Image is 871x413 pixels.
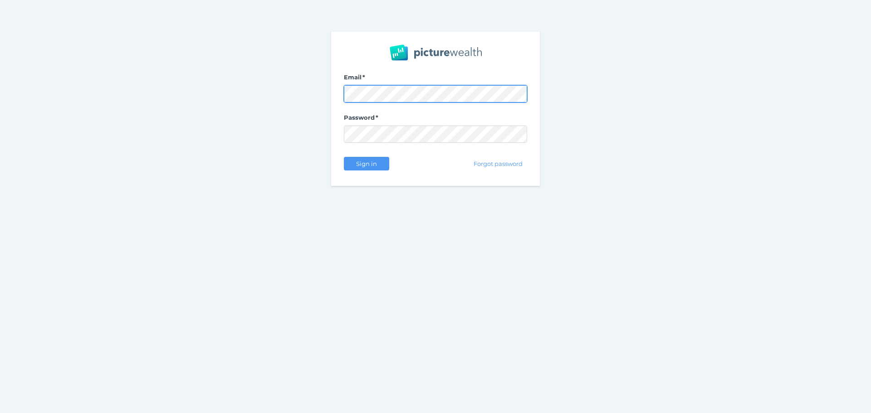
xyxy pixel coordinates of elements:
[344,114,527,126] label: Password
[470,160,527,167] span: Forgot password
[344,157,389,170] button: Sign in
[470,157,527,170] button: Forgot password
[390,44,482,61] img: PW
[352,160,381,167] span: Sign in
[344,73,527,85] label: Email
